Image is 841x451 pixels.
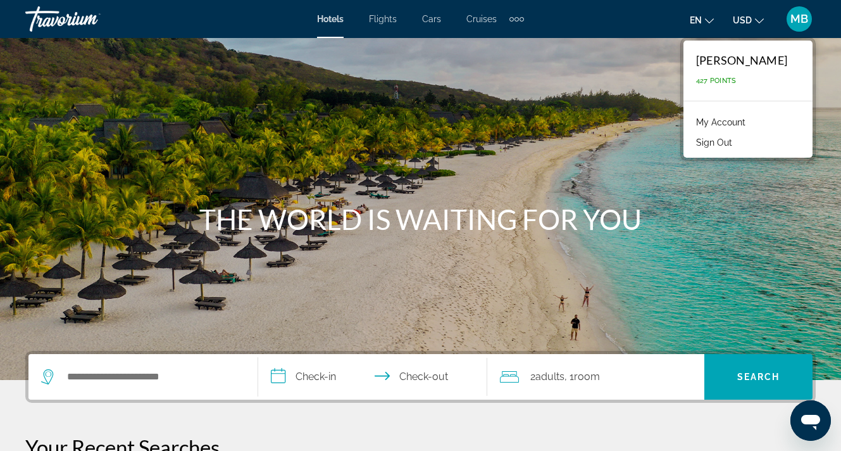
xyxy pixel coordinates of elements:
[704,354,813,400] button: Search
[466,14,497,24] a: Cruises
[530,368,564,386] span: 2
[422,14,441,24] a: Cars
[564,368,600,386] span: , 1
[733,11,764,29] button: Change currency
[690,114,752,130] a: My Account
[487,354,704,400] button: Travelers: 2 adults, 0 children
[690,15,702,25] span: en
[696,77,737,85] span: 427 Points
[737,372,780,382] span: Search
[258,354,488,400] button: Check in and out dates
[690,134,738,151] button: Sign Out
[509,9,524,29] button: Extra navigation items
[690,11,714,29] button: Change language
[790,13,808,25] span: MB
[369,14,397,24] a: Flights
[790,400,831,441] iframe: Кнопка запуска окна обмена сообщениями
[25,3,152,35] a: Travorium
[574,371,600,383] span: Room
[28,354,813,400] div: Search widget
[317,14,344,24] a: Hotels
[184,203,658,236] h1: THE WORLD IS WAITING FOR YOU
[733,15,752,25] span: USD
[783,6,816,32] button: User Menu
[696,53,787,67] div: [PERSON_NAME]
[535,371,564,383] span: Adults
